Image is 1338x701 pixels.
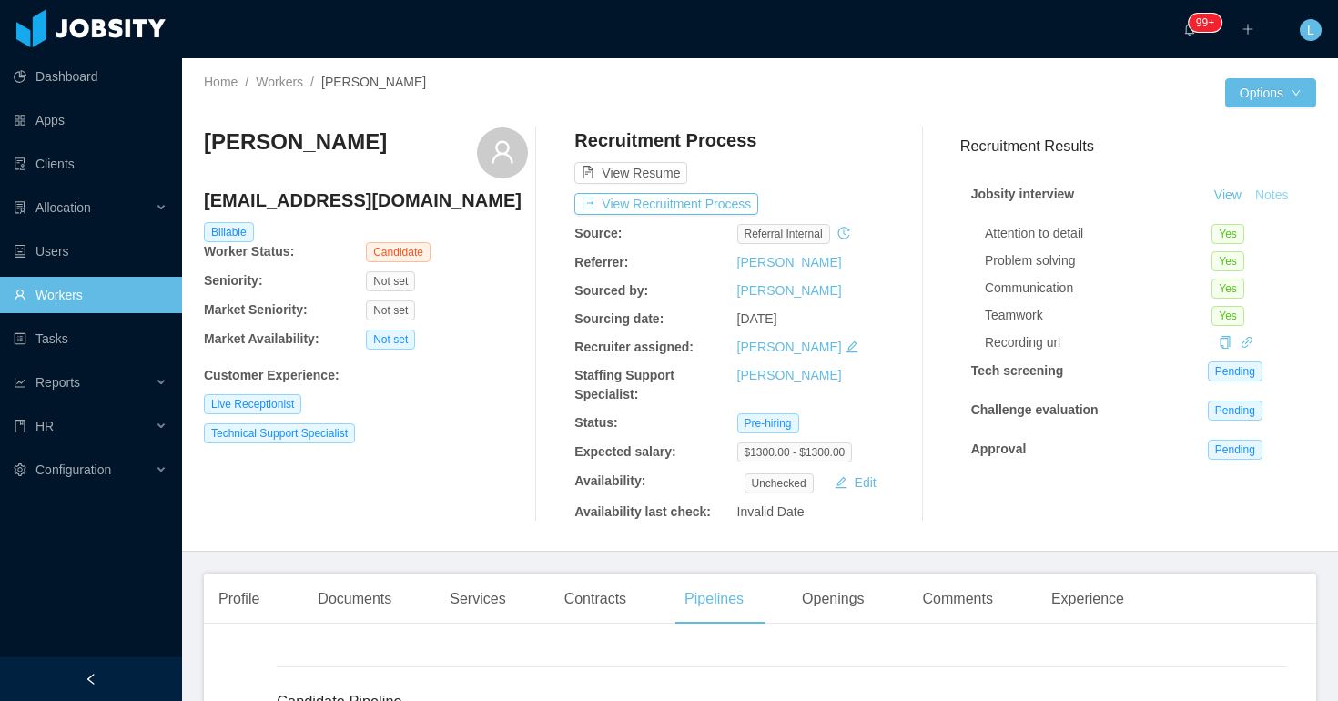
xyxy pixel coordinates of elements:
[908,574,1008,625] div: Comments
[787,574,879,625] div: Openings
[1037,574,1139,625] div: Experience
[574,504,711,519] b: Availability last check:
[574,368,674,401] b: Staffing Support Specialist:
[574,166,687,180] a: icon: file-textView Resume
[14,58,167,95] a: icon: pie-chartDashboard
[971,402,1099,417] strong: Challenge evaluation
[737,413,799,433] span: Pre-hiring
[1189,14,1221,32] sup: 2132
[827,472,884,493] button: icon: editEdit
[1219,336,1232,349] i: icon: copy
[366,242,431,262] span: Candidate
[14,277,167,313] a: icon: userWorkers
[1211,251,1244,271] span: Yes
[256,75,303,89] a: Workers
[737,340,842,354] a: [PERSON_NAME]
[1211,306,1244,326] span: Yes
[204,394,301,414] span: Live Receptionist
[985,306,1211,325] div: Teamwork
[310,75,314,89] span: /
[366,330,415,350] span: Not set
[204,423,355,443] span: Technical Support Specialist
[204,331,319,346] b: Market Availability:
[574,162,687,184] button: icon: file-textView Resume
[737,504,805,519] span: Invalid Date
[574,311,664,326] b: Sourcing date:
[1208,440,1262,460] span: Pending
[14,201,26,214] i: icon: solution
[971,187,1075,201] strong: Jobsity interview
[985,251,1211,270] div: Problem solving
[35,375,80,390] span: Reports
[574,473,645,488] b: Availability:
[574,193,758,215] button: icon: exportView Recruitment Process
[1208,188,1248,202] a: View
[574,283,648,298] b: Sourced by:
[1248,185,1296,207] button: Notes
[574,255,628,269] b: Referrer:
[204,574,274,625] div: Profile
[303,574,406,625] div: Documents
[366,271,415,291] span: Not set
[574,226,622,240] b: Source:
[35,419,54,433] span: HR
[1208,401,1262,421] span: Pending
[837,227,850,239] i: icon: history
[1307,19,1314,41] span: L
[1242,23,1254,36] i: icon: plus
[960,135,1316,157] h3: Recruitment Results
[204,244,294,259] b: Worker Status:
[971,442,1027,456] strong: Approval
[14,233,167,269] a: icon: robotUsers
[490,139,515,165] i: icon: user
[1225,78,1316,107] button: Optionsicon: down
[35,462,111,477] span: Configuration
[1219,333,1232,352] div: Copy
[204,75,238,89] a: Home
[35,200,91,215] span: Allocation
[574,415,617,430] b: Status:
[435,574,520,625] div: Services
[321,75,426,89] span: [PERSON_NAME]
[204,188,528,213] h4: [EMAIL_ADDRESS][DOMAIN_NAME]
[204,127,387,157] h3: [PERSON_NAME]
[1208,361,1262,381] span: Pending
[1211,279,1244,299] span: Yes
[574,340,694,354] b: Recruiter assigned:
[670,574,758,625] div: Pipelines
[985,279,1211,298] div: Communication
[204,368,340,382] b: Customer Experience :
[737,255,842,269] a: [PERSON_NAME]
[737,442,853,462] span: $1300.00 - $1300.00
[1241,335,1253,350] a: icon: link
[1241,336,1253,349] i: icon: link
[550,574,641,625] div: Contracts
[366,300,415,320] span: Not set
[971,363,1064,378] strong: Tech screening
[14,376,26,389] i: icon: line-chart
[574,444,675,459] b: Expected salary:
[14,463,26,476] i: icon: setting
[1211,224,1244,244] span: Yes
[14,146,167,182] a: icon: auditClients
[14,102,167,138] a: icon: appstoreApps
[204,302,308,317] b: Market Seniority:
[574,197,758,211] a: icon: exportView Recruitment Process
[245,75,248,89] span: /
[737,311,777,326] span: [DATE]
[846,340,858,353] i: icon: edit
[737,224,830,244] span: Referral internal
[204,222,254,242] span: Billable
[14,320,167,357] a: icon: profileTasks
[737,283,842,298] a: [PERSON_NAME]
[985,333,1211,352] div: Recording url
[985,224,1211,243] div: Attention to detail
[1183,23,1196,36] i: icon: bell
[14,420,26,432] i: icon: book
[204,273,263,288] b: Seniority:
[737,368,842,382] a: [PERSON_NAME]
